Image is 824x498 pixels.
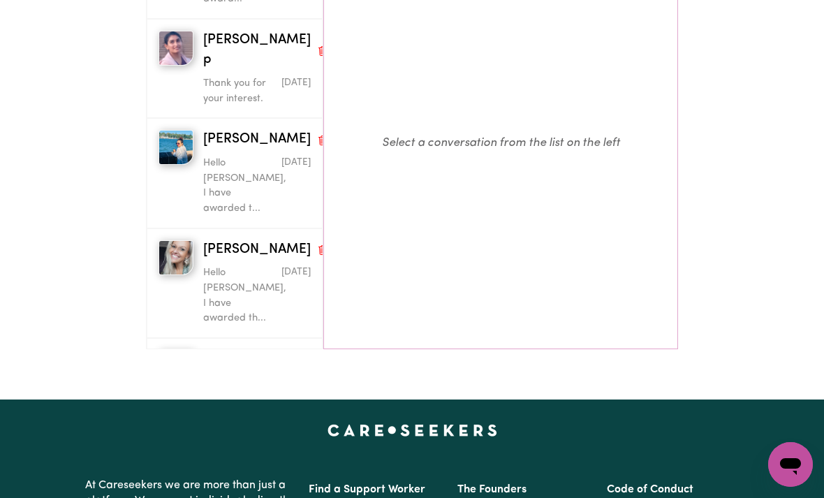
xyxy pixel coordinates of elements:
button: Angela S[PERSON_NAME]Delete conversationHello [PERSON_NAME], I have awarded t...Message sent on S... [147,118,323,228]
iframe: Button to launch messaging window [768,442,813,487]
img: Angela S [159,130,193,165]
p: Hello [PERSON_NAME], I have awarded th... [203,265,275,325]
a: Careseekers home page [328,425,497,436]
em: Select a conversation from the list on the left [382,137,620,149]
button: Delete conversation [316,131,329,149]
button: Delete conversation [316,41,329,59]
span: Message sent on September 4, 2025 [281,78,311,87]
p: Hello [PERSON_NAME], I have awarded t... [203,156,275,216]
span: Message sent on September 4, 2025 [281,158,311,167]
a: The Founders [457,484,527,495]
span: [PERSON_NAME] [203,240,311,261]
span: [PERSON_NAME] [203,130,311,150]
p: Thank you for your interest. [203,76,275,106]
button: Prasamsha p[PERSON_NAME] pDelete conversationThank you for your interest.Message sent on Septembe... [147,19,323,119]
span: Message sent on September 4, 2025 [281,268,311,277]
button: Julia B[PERSON_NAME]Delete conversationHello [PERSON_NAME], I have awarded th...Message sent on S... [147,228,323,338]
a: Find a Support Worker [309,484,425,495]
span: [PERSON_NAME] p [203,31,311,71]
img: Julia B [159,240,193,275]
img: Prasamsha p [159,31,193,66]
button: Delete conversation [316,241,329,259]
button: Michelle M[PERSON_NAME]Delete conversationApologies, I was caught up a T...Message sent on Septem... [147,338,323,433]
a: Code of Conduct [607,484,693,495]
